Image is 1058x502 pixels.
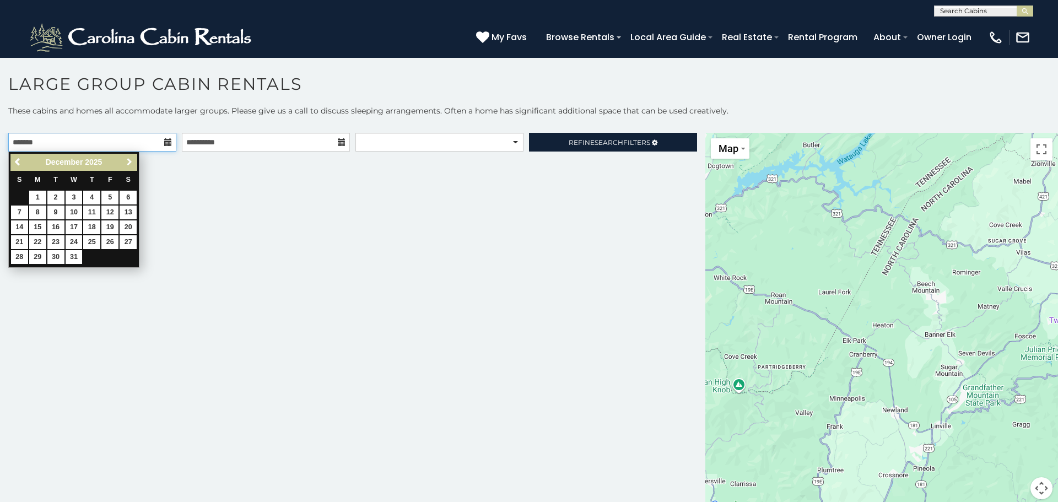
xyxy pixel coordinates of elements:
[120,191,137,204] a: 6
[14,158,23,166] span: Previous
[120,235,137,249] a: 27
[29,191,46,204] a: 1
[569,138,650,147] span: Refine Filters
[120,206,137,219] a: 13
[53,176,58,183] span: Tuesday
[476,30,530,45] a: My Favs
[66,235,83,249] a: 24
[120,220,137,234] a: 20
[29,220,46,234] a: 15
[625,28,711,47] a: Local Area Guide
[83,206,100,219] a: 11
[101,206,118,219] a: 12
[83,235,100,249] a: 25
[492,30,527,44] span: My Favs
[101,191,118,204] a: 5
[85,158,102,166] span: 2025
[101,235,118,249] a: 26
[716,28,778,47] a: Real Estate
[782,28,863,47] a: Rental Program
[83,191,100,204] a: 4
[35,176,41,183] span: Monday
[47,220,64,234] a: 16
[1030,477,1052,499] button: Map camera controls
[122,155,136,169] a: Next
[66,191,83,204] a: 3
[47,206,64,219] a: 9
[71,176,77,183] span: Wednesday
[1015,30,1030,45] img: mail-regular-white.png
[29,206,46,219] a: 8
[28,21,256,54] img: White-1-2.png
[541,28,620,47] a: Browse Rentals
[719,143,738,154] span: Map
[529,133,697,152] a: RefineSearchFilters
[47,235,64,249] a: 23
[90,176,94,183] span: Thursday
[101,220,118,234] a: 19
[11,250,28,264] a: 28
[66,220,83,234] a: 17
[46,158,83,166] span: December
[125,158,134,166] span: Next
[1030,138,1052,160] button: Toggle fullscreen view
[47,250,64,264] a: 30
[868,28,906,47] a: About
[108,176,112,183] span: Friday
[47,191,64,204] a: 2
[11,235,28,249] a: 21
[12,155,25,169] a: Previous
[911,28,977,47] a: Owner Login
[17,176,21,183] span: Sunday
[988,30,1003,45] img: phone-regular-white.png
[595,138,623,147] span: Search
[711,138,749,159] button: Change map style
[66,206,83,219] a: 10
[11,220,28,234] a: 14
[11,206,28,219] a: 7
[29,235,46,249] a: 22
[66,250,83,264] a: 31
[126,176,131,183] span: Saturday
[29,250,46,264] a: 29
[83,220,100,234] a: 18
